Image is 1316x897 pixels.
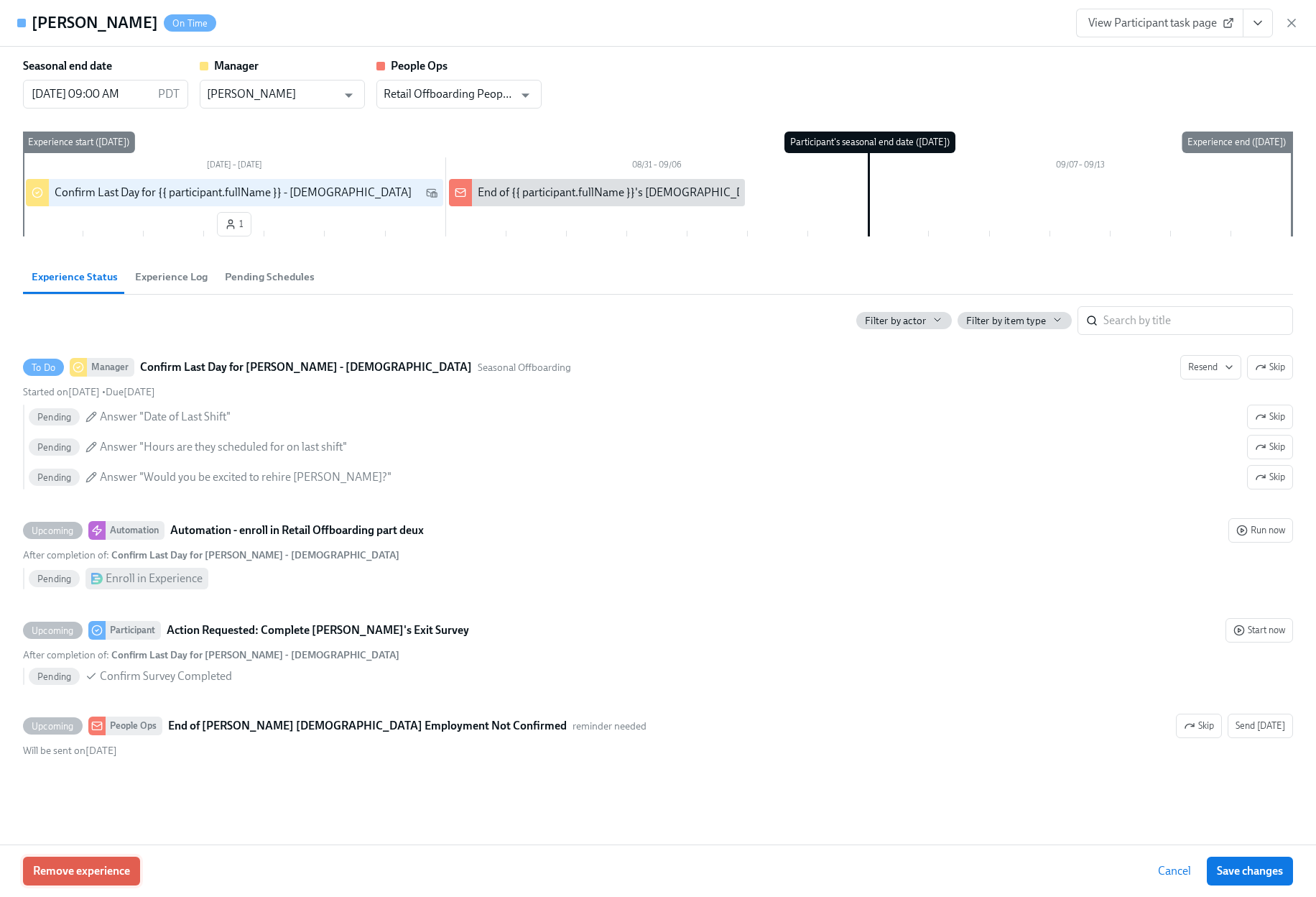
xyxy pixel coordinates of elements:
button: To DoManagerConfirm Last Day for [PERSON_NAME] - [DEMOGRAPHIC_DATA]Seasonal OffboardingResendSkip... [1247,435,1293,459]
span: Skip [1184,719,1214,733]
div: Experience start ([DATE]) [22,132,135,153]
span: Upcoming [23,525,83,536]
button: To DoManagerConfirm Last Day for [PERSON_NAME] - [DEMOGRAPHIC_DATA]Seasonal OffboardingResendSkip... [1247,465,1293,489]
button: To DoManagerConfirm Last Day for [PERSON_NAME] - [DEMOGRAPHIC_DATA]Seasonal OffboardingResendSkip... [1247,405,1293,429]
svg: Work Email [426,187,437,198]
span: Save changes [1217,864,1283,878]
div: Enroll in Experience [106,571,203,586]
h4: [PERSON_NAME] [32,12,158,34]
span: Upcoming [23,625,83,636]
div: [DATE] – [DATE] [23,157,446,176]
span: Pending [29,442,80,453]
strong: Automation - enroll in Retail Offboarding part deux [170,522,424,539]
span: Experience Status [32,269,118,285]
p: PDT [158,86,180,102]
span: Answer "Date of Last Shift" [100,409,231,425]
span: Sunday, August 31st 2025, 9:00 am [106,386,155,398]
span: Skip [1255,410,1285,424]
span: Pending [29,574,80,584]
strong: Confirm Last Day for [PERSON_NAME] - [DEMOGRAPHIC_DATA] [111,549,399,561]
span: Answer "Would you be excited to rehire [PERSON_NAME]?" [100,469,391,485]
span: Pending Schedules [225,269,315,285]
div: Automation [106,521,164,540]
div: After completion of : [23,648,399,662]
span: Pending [29,472,80,483]
button: Remove experience [23,857,140,885]
span: Skip [1255,440,1285,454]
strong: Confirm Last Day for [PERSON_NAME] - [DEMOGRAPHIC_DATA] [140,359,472,376]
div: People Ops [106,717,162,735]
span: Upcoming [23,721,83,732]
strong: Manager [214,59,259,73]
span: To Do [23,362,64,373]
button: UpcomingAutomationAutomation - enroll in Retail Offboarding part deuxAfter completion of: Confirm... [1228,518,1293,543]
button: Filter by actor [856,312,952,329]
button: Open [514,84,537,106]
span: Send [DATE] [1236,719,1285,733]
button: Cancel [1148,857,1201,885]
span: Resend [1188,360,1233,374]
span: Experience Log [135,269,208,285]
div: Experience end ([DATE]) [1182,132,1292,153]
button: To DoManagerConfirm Last Day for [PERSON_NAME] - [DEMOGRAPHIC_DATA]Seasonal OffboardingResendStar... [1247,355,1293,379]
span: Skip [1255,360,1285,374]
div: 08/31 – 09/06 [446,157,869,176]
span: This message uses the "reminder needed" audience [573,719,647,733]
span: Pending [29,671,80,682]
span: Sunday, August 31st 2025, 9:00 am [23,745,117,757]
button: View task page [1243,9,1273,37]
label: Seasonal end date [23,58,112,74]
strong: Confirm Last Day for [PERSON_NAME] - [DEMOGRAPHIC_DATA] [111,649,399,661]
div: After completion of : [23,548,399,562]
strong: People Ops [391,59,448,73]
div: • [23,385,155,399]
button: UpcomingPeople OpsEnd of [PERSON_NAME] [DEMOGRAPHIC_DATA] Employment Not Confirmedreminder needed... [1176,714,1222,738]
button: UpcomingParticipantAction Requested: Complete [PERSON_NAME]'s Exit SurveyAfter completion of: Con... [1225,618,1293,643]
button: UpcomingPeople OpsEnd of [PERSON_NAME] [DEMOGRAPHIC_DATA] Employment Not Confirmedreminder needed... [1228,714,1293,738]
span: Pending [29,412,80,423]
span: Filter by item type [966,314,1046,328]
span: 1 [225,217,244,231]
button: 1 [217,212,251,236]
button: Filter by item type [958,312,1072,329]
input: Search by title [1103,306,1293,335]
span: Sunday, August 24th 2025, 9:01 am [23,386,100,398]
div: 09/07 – 09/13 [868,157,1292,176]
span: View Participant task page [1088,16,1231,30]
div: Participant's seasonal end date ([DATE]) [784,132,955,153]
span: Run now [1236,523,1285,538]
span: Cancel [1158,864,1191,878]
span: Filter by actor [865,314,926,328]
span: This task uses the "Seasonal Offboarding" audience [478,361,571,374]
a: View Participant task page [1076,9,1243,37]
div: End of {{ participant.fullName }}'s [DEMOGRAPHIC_DATA] Employment Not Confirmed [478,185,909,201]
span: Start now [1233,623,1285,638]
div: Confirm Last Day for {{ participant.fullName }} - [DEMOGRAPHIC_DATA] [55,185,412,201]
span: Confirm Survey Completed [100,668,232,684]
strong: End of [PERSON_NAME] [DEMOGRAPHIC_DATA] Employment Not Confirmed [168,717,567,735]
span: Remove experience [33,864,130,878]
span: On Time [164,18,216,29]
div: Manager [87,358,134,377]
span: Skip [1255,470,1285,484]
button: Save changes [1207,857,1293,885]
button: Open [338,84,360,106]
button: To DoManagerConfirm Last Day for [PERSON_NAME] - [DEMOGRAPHIC_DATA]Seasonal OffboardingSkipStarte... [1180,355,1241,379]
span: Answer "Hours are they scheduled for on last shift" [100,439,347,455]
strong: Action Requested: Complete [PERSON_NAME]'s Exit Survey [167,622,469,639]
div: Participant [106,621,161,640]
